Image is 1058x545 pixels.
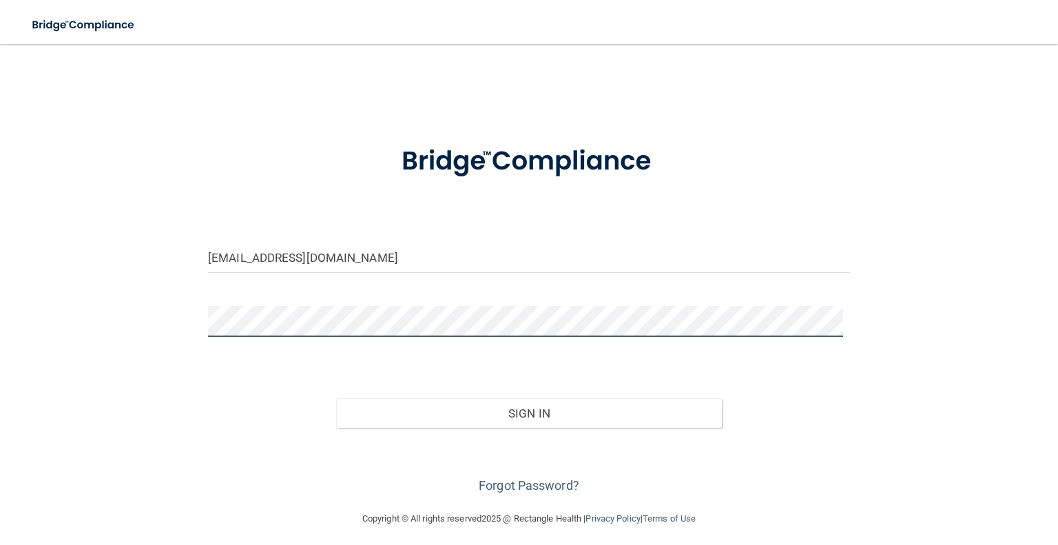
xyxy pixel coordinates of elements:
a: Terms of Use [643,513,696,524]
img: bridge_compliance_login_screen.278c3ca4.svg [374,127,685,196]
iframe: Drift Widget Chat Controller [820,448,1041,502]
a: Forgot Password? [479,478,579,493]
input: Email [208,242,850,273]
a: Privacy Policy [585,513,640,524]
button: Sign In [336,398,721,429]
div: Copyright © All rights reserved 2025 @ Rectangle Health | | [278,497,780,541]
img: bridge_compliance_login_screen.278c3ca4.svg [21,11,147,39]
